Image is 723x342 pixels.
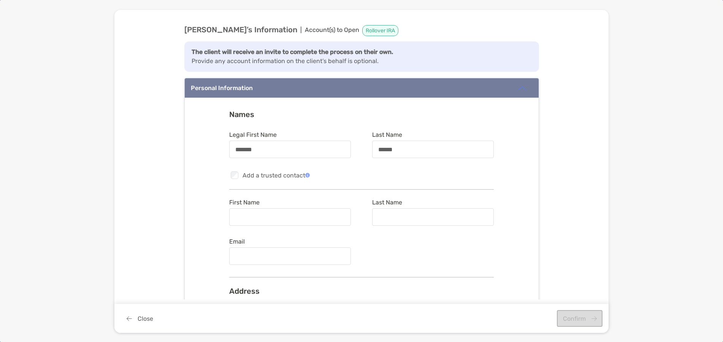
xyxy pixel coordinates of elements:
[373,146,493,153] input: Last Name
[192,48,393,55] strong: The client will receive an invite to complete the process on their own.
[191,84,253,92] div: Personal Information
[184,41,539,72] div: Provide any account information on the client’s behalf is optional.
[121,310,159,327] button: Close
[517,84,526,93] img: icon arrow
[229,199,351,206] span: First Name
[229,287,494,296] h3: Address
[300,25,302,35] span: |
[229,131,351,138] span: Legal First Name
[230,253,350,260] input: Email
[373,214,493,220] input: Last Name
[362,25,398,36] span: Rollover IRA
[184,25,297,35] strong: [PERSON_NAME] ’s Information
[372,131,494,138] span: Last Name
[243,172,310,179] span: Add a trusted contact
[372,199,494,206] span: Last Name
[230,146,350,153] input: Legal First Name
[229,110,494,119] h3: Names
[230,214,350,220] input: First Name
[305,173,310,177] img: Add a trusted contact
[305,25,359,35] span: Account(s) to Open
[229,238,351,245] span: Email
